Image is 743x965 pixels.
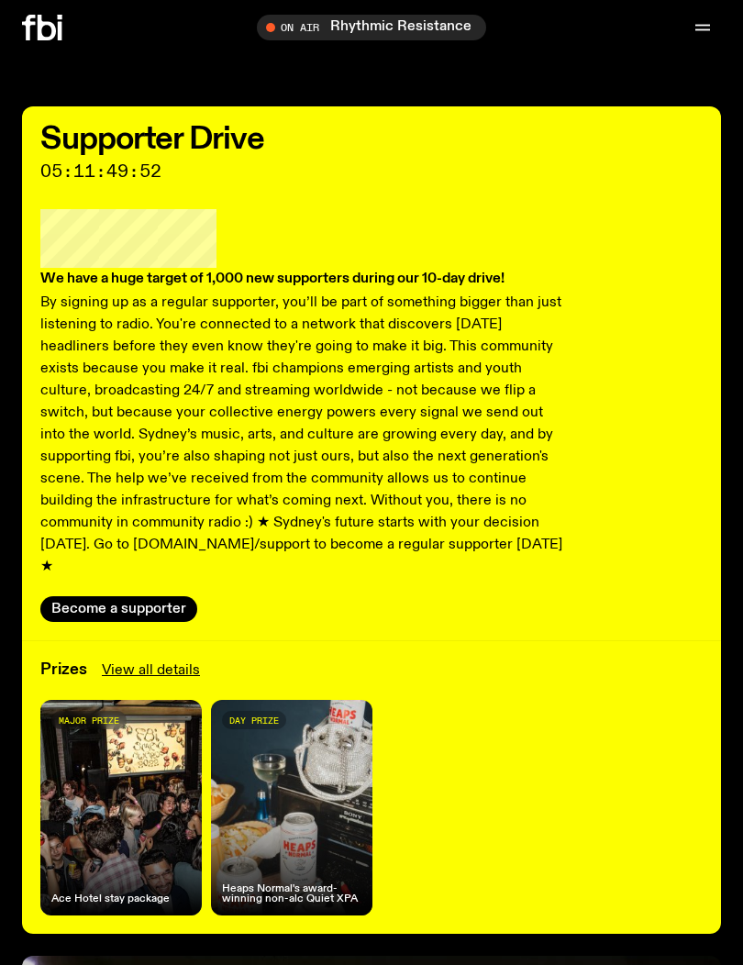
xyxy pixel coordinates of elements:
a: View all details [102,660,200,682]
p: By signing up as a regular supporter, you’ll be part of something bigger than just listening to r... [40,292,569,578]
span: 05:11:49:52 [40,163,703,180]
h3: Prizes [40,662,87,678]
span: day prize [229,715,279,726]
h4: Ace Hotel stay package [51,894,170,904]
button: On AirRhythmic Resistance [257,15,486,40]
h2: Supporter Drive [40,125,703,154]
h3: We have a huge target of 1,000 new supporters during our 10-day drive! [40,268,569,290]
h4: Heaps Normal's award-winning non-alc Quiet XPA [222,884,361,904]
button: Become a supporter [40,596,197,622]
span: major prize [59,715,119,726]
